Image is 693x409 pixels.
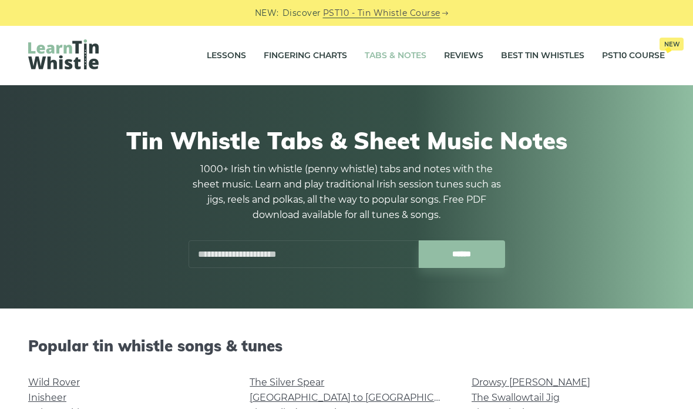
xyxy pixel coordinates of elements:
a: Inisheer [28,392,66,403]
h2: Popular tin whistle songs & tunes [28,337,665,355]
a: The Swallowtail Jig [472,392,560,403]
p: 1000+ Irish tin whistle (penny whistle) tabs and notes with the sheet music. Learn and play tradi... [188,162,505,223]
a: Reviews [444,41,483,71]
a: Wild Rover [28,377,80,388]
h1: Tin Whistle Tabs & Sheet Music Notes [34,126,659,155]
a: Tabs & Notes [365,41,426,71]
a: The Silver Spear [250,377,324,388]
a: PST10 CourseNew [602,41,665,71]
a: Fingering Charts [264,41,347,71]
span: New [660,38,684,51]
a: Best Tin Whistles [501,41,584,71]
img: LearnTinWhistle.com [28,39,99,69]
a: Lessons [207,41,246,71]
a: [GEOGRAPHIC_DATA] to [GEOGRAPHIC_DATA] [250,392,466,403]
a: Drowsy [PERSON_NAME] [472,377,590,388]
